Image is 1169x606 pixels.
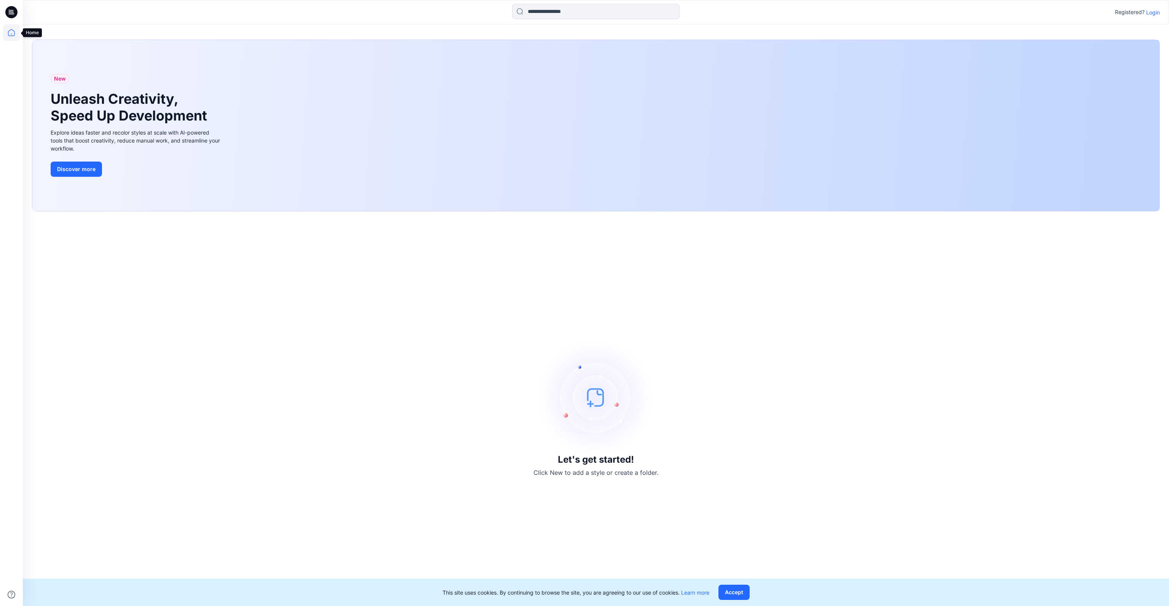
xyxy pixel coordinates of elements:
div: Explore ideas faster and recolor styles at scale with AI-powered tools that boost creativity, red... [51,128,222,152]
span: New [54,74,66,83]
p: Click New to add a style or create a folder. [534,468,658,477]
p: Login [1146,8,1160,16]
a: Discover more [51,162,222,177]
button: Accept [718,585,750,600]
p: Registered? [1115,8,1145,17]
img: empty-state-image.svg [539,340,653,454]
button: Discover more [51,162,102,177]
h3: Let's get started! [558,454,634,465]
p: This site uses cookies. By continuing to browse the site, you are agreeing to our use of cookies. [443,589,709,596]
h1: Unleash Creativity, Speed Up Development [51,91,210,124]
a: Learn more [681,589,709,596]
